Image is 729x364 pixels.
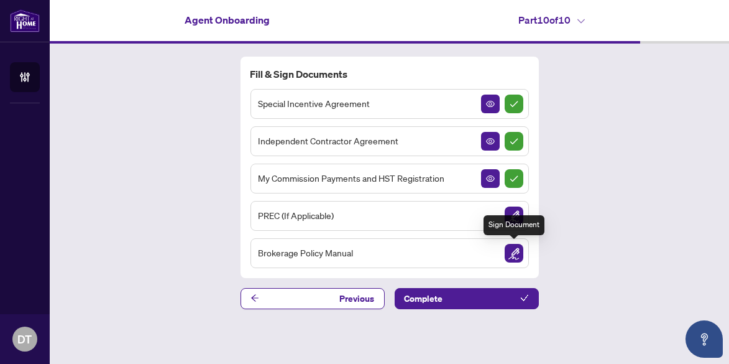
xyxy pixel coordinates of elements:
[259,171,445,185] span: My Commission Payments and HST Registration
[486,137,495,146] span: View Document
[259,134,399,148] span: Independent Contractor Agreement
[395,288,539,309] button: Complete
[340,289,375,309] span: Previous
[10,9,40,32] img: logo
[241,288,385,309] button: Previous
[259,96,370,111] span: Special Incentive Agreement
[685,320,723,358] button: Open asap
[486,100,495,108] span: View Document
[250,294,259,302] span: arrow-left
[518,12,585,27] h4: Part 10 of 10
[18,330,32,348] span: DT
[250,67,529,82] h4: Fill & Sign Documents
[405,289,443,309] span: Complete
[505,244,523,263] img: Sign Document
[505,95,523,113] img: Sign Completed
[484,215,544,235] div: Sign Document
[520,294,529,302] span: check
[505,207,523,225] img: Sign Document
[486,174,495,183] span: View Document
[505,132,523,151] img: Sign Completed
[259,246,354,260] span: Brokerage Policy Manual
[505,169,523,188] img: Sign Completed
[259,208,334,223] span: PREC (If Applicable)
[185,12,270,27] h4: Agent Onboarding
